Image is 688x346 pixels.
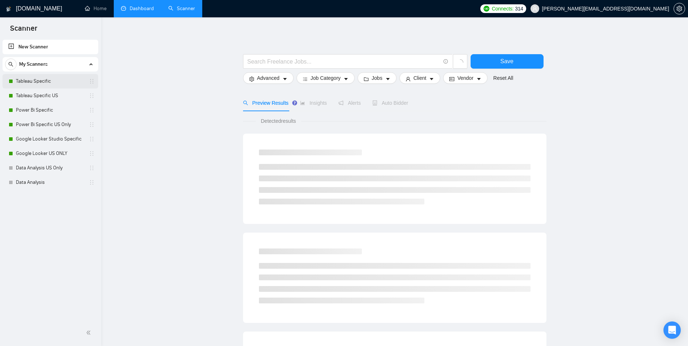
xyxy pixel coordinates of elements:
span: area-chart [300,100,305,105]
span: user [406,76,411,82]
span: holder [89,122,95,127]
span: search [5,62,16,67]
a: setting [674,6,685,12]
div: Open Intercom Messenger [663,321,681,339]
span: Auto Bidder [372,100,408,106]
span: holder [89,78,95,84]
span: Save [500,57,513,66]
span: Insights [300,100,327,106]
span: Detected results [256,117,301,125]
a: New Scanner [8,40,92,54]
a: dashboardDashboard [121,5,154,12]
span: double-left [86,329,93,336]
span: robot [372,100,377,105]
span: bars [303,76,308,82]
a: Power Bi Specific [16,103,85,117]
button: barsJob Categorycaret-down [297,72,355,84]
button: settingAdvancedcaret-down [243,72,294,84]
span: Advanced [257,74,280,82]
span: folder [364,76,369,82]
input: Search Freelance Jobs... [247,57,440,66]
span: caret-down [476,76,481,82]
span: Preview Results [243,100,289,106]
span: My Scanners [19,57,48,72]
span: Scanner [4,23,43,38]
span: Jobs [372,74,382,82]
span: holder [89,136,95,142]
span: Vendor [457,74,473,82]
span: caret-down [282,76,287,82]
a: Data Analysis US Only [16,161,85,175]
li: New Scanner [3,40,98,54]
span: user [532,6,537,11]
a: homeHome [85,5,107,12]
span: Connects: [492,5,514,13]
a: Google Looker Studio Specific [16,132,85,146]
span: holder [89,180,95,185]
button: Save [471,54,544,69]
button: folderJobscaret-down [358,72,397,84]
a: Power Bi Specific US Only [16,117,85,132]
a: Tableau Specific US [16,88,85,103]
div: Tooltip anchor [291,100,298,106]
span: info-circle [443,59,448,64]
span: holder [89,107,95,113]
span: 314 [515,5,523,13]
span: Job Category [311,74,341,82]
a: searchScanner [168,5,195,12]
span: Alerts [338,100,361,106]
a: Tableau Specific [16,74,85,88]
span: setting [249,76,254,82]
span: caret-down [429,76,434,82]
button: search [5,59,17,70]
span: holder [89,151,95,156]
span: holder [89,165,95,171]
a: Google Looker US ONLY [16,146,85,161]
span: Client [414,74,427,82]
span: search [243,100,248,105]
a: Reset All [493,74,513,82]
span: notification [338,100,343,105]
span: caret-down [385,76,390,82]
button: setting [674,3,685,14]
span: idcard [449,76,454,82]
span: loading [457,59,463,66]
button: idcardVendorcaret-down [443,72,487,84]
img: logo [6,3,11,15]
span: holder [89,93,95,99]
a: Data Analysis [16,175,85,190]
li: My Scanners [3,57,98,190]
span: caret-down [343,76,349,82]
img: upwork-logo.png [484,6,489,12]
button: userClientcaret-down [399,72,441,84]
